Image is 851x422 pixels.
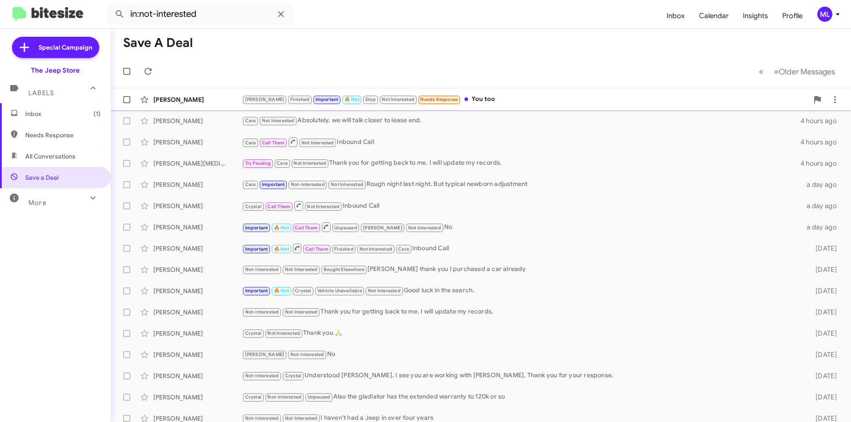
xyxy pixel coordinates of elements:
input: Search [107,4,293,25]
span: 🔥 Hot [344,97,359,102]
span: Not-Interested [245,267,279,272]
div: The Jeep Store [31,66,80,75]
span: Crystal [245,330,262,336]
span: Not-Interested [267,394,301,400]
span: Older Messages [779,67,835,77]
span: Finished [334,246,354,252]
span: Crystal [245,204,262,209]
span: Important [316,97,339,102]
span: (1) [94,109,101,118]
span: Not Interested [285,267,318,272]
button: Next [769,62,840,81]
span: [PERSON_NAME] [245,97,285,102]
span: Call Them [305,246,328,252]
button: ML [810,7,841,22]
span: Not Interested [408,225,441,231]
span: Important [245,246,268,252]
div: 4 hours ago [800,138,844,147]
span: « [759,66,764,77]
span: Inbox [25,109,101,118]
div: [PERSON_NAME] [153,372,242,380]
div: [DATE] [801,329,844,338]
div: 4 hours ago [800,116,844,125]
span: Not-Interested [291,182,325,187]
div: [DATE] [801,244,844,253]
span: Cara [398,246,409,252]
div: Understood [PERSON_NAME], I see you are working with [PERSON_NAME]. Thank you for your response. [242,371,801,381]
span: Try Pausing [245,160,271,166]
div: [PERSON_NAME] [153,265,242,274]
div: 4 hours ago [800,159,844,168]
a: Special Campaign [12,37,99,58]
div: Absolutely, we will talk closer to lease end. [242,116,800,126]
span: Calendar [692,3,736,29]
span: More [28,199,47,207]
span: Not-Interested [245,415,279,421]
span: 🔥 Hot [274,246,289,252]
a: Inbox [660,3,692,29]
nav: Page navigation example [754,62,840,81]
span: Not-Interested [245,309,279,315]
span: Needs Response [25,131,101,139]
div: [DATE] [801,393,844,402]
div: [PERSON_NAME] [153,244,242,253]
span: [PERSON_NAME] [245,352,285,357]
span: Cara [245,118,256,124]
span: Call Them [295,225,318,231]
span: Needs Response [420,97,458,102]
span: Finished [290,97,310,102]
div: [PERSON_NAME] [153,180,242,189]
div: [PERSON_NAME] [153,223,242,232]
div: Inbound Call [242,243,801,254]
span: Save a Deal [25,173,59,182]
h1: Save a Deal [123,36,193,50]
div: [PERSON_NAME] [153,201,242,210]
div: [PERSON_NAME] [153,116,242,125]
span: Bought Elsewhere [324,267,364,272]
span: [PERSON_NAME] [363,225,402,231]
div: a day ago [801,223,844,232]
div: Thank you for getting back to me. I will update my records. [242,158,800,168]
span: » [774,66,779,77]
span: Unpaused [334,225,357,231]
div: Also the gladiator has the extended warranty to 120k or so [242,392,801,402]
span: Not Interested [267,330,300,336]
span: Not Interested [368,288,401,294]
div: Inbound Call [242,136,800,147]
button: Previous [753,62,769,81]
div: Thank you 🙏 [242,328,801,338]
div: a day ago [801,180,844,189]
div: [PERSON_NAME] [153,95,242,104]
div: [DATE] [801,286,844,295]
span: Profile [775,3,810,29]
a: Insights [736,3,775,29]
span: Cara [277,160,288,166]
div: [PERSON_NAME] [153,286,242,295]
span: Unpaused [308,394,331,400]
span: Stop [365,97,376,102]
span: Call Them [262,140,285,146]
span: All Conversations [25,152,75,161]
span: 🔥 Hot [274,288,289,294]
div: [DATE] [801,350,844,359]
span: Not Interested [293,160,326,166]
div: [PERSON_NAME] [153,329,242,338]
span: Not-Interested [290,352,324,357]
span: Not Interested [301,140,334,146]
span: Crystal [295,288,311,294]
span: Important [245,288,268,294]
span: Not Interested [359,246,392,252]
span: Cara [245,182,256,187]
span: 🔥 Hot [274,225,289,231]
div: Thank you for getting back to me. I will update my records. [242,307,801,317]
div: Rough night last night. But typical newborn adjustment [242,179,801,190]
span: Not Interested [285,309,318,315]
span: Cara [245,140,256,146]
div: You too [242,94,808,105]
span: Not Interested [307,204,340,209]
span: Labels [28,89,54,97]
span: Not Interested [285,415,318,421]
span: Important [245,225,268,231]
div: ML [817,7,832,22]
